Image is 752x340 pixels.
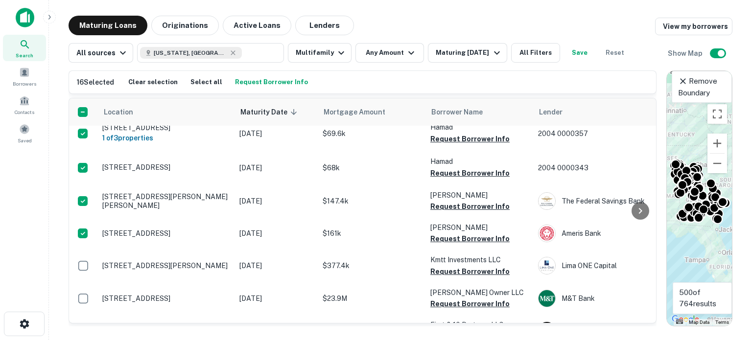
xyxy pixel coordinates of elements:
[430,266,510,277] button: Request Borrower Info
[323,293,421,304] p: $23.9M
[239,293,313,304] p: [DATE]
[102,229,230,238] p: [STREET_ADDRESS]
[295,16,354,35] button: Lenders
[239,128,313,139] p: [DATE]
[707,134,727,153] button: Zoom in
[425,98,533,126] th: Borrower Name
[436,47,502,59] div: Maturing [DATE]
[669,313,702,326] img: Google
[239,260,313,271] p: [DATE]
[239,196,313,206] p: [DATE]
[102,133,230,143] h6: 1 of 3 properties
[539,257,555,274] img: picture
[539,193,555,209] img: picture
[430,233,510,245] button: Request Borrower Info
[599,43,631,63] button: Reset
[538,322,685,340] div: First American Bank And Trust
[538,290,685,307] div: M&T Bank
[678,75,726,98] p: Remove Boundary
[102,294,230,303] p: [STREET_ADDRESS]
[539,106,563,118] span: Lender
[102,261,230,270] p: [STREET_ADDRESS][PERSON_NAME]
[16,51,33,59] span: Search
[355,43,424,63] button: Any Amount
[564,43,595,63] button: Save your search to get updates of matches that match your search criteria.
[69,16,147,35] button: Maturing Loans
[76,47,129,59] div: All sources
[668,48,704,59] h6: Show Map
[689,319,709,326] button: Map Data
[430,287,528,298] p: [PERSON_NAME] Owner LLC
[539,290,555,307] img: picture
[533,98,690,126] th: Lender
[511,43,560,63] button: All Filters
[3,120,46,146] a: Saved
[538,257,685,274] div: Lima ONE Capital
[3,63,46,90] a: Borrowers
[538,128,685,139] p: 2004 0000357
[703,262,752,309] iframe: Chat Widget
[239,162,313,173] p: [DATE]
[430,319,528,330] p: First & 10 Partners LLC
[102,163,230,172] p: [STREET_ADDRESS]
[239,228,313,239] p: [DATE]
[676,319,683,324] button: Keyboard shortcuts
[430,133,510,145] button: Request Borrower Info
[3,35,46,61] a: Search
[539,225,555,242] img: picture
[240,106,300,118] span: Maturity Date
[667,71,732,326] div: 0 0
[679,287,726,310] p: 500 of 764 results
[15,108,34,116] span: Contacts
[154,48,227,57] span: [US_STATE], [GEOGRAPHIC_DATA]
[324,106,398,118] span: Mortgage Amount
[323,162,421,173] p: $68k
[715,319,729,325] a: Terms (opens in new tab)
[707,154,727,173] button: Zoom out
[323,196,421,206] p: $147.4k
[103,106,133,118] span: Location
[538,192,685,210] div: The Federal Savings Bank
[430,156,528,167] p: Hamad
[102,123,230,132] p: [STREET_ADDRESS]
[16,8,34,27] img: capitalize-icon.png
[102,322,230,340] p: [STREET_ADDRESS][PERSON_NAME][PERSON_NAME]
[323,228,421,239] p: $161k
[428,43,507,63] button: Maturing [DATE]
[223,16,291,35] button: Active Loans
[77,77,114,88] h6: 16 Selected
[151,16,219,35] button: Originations
[430,190,528,201] p: [PERSON_NAME]
[430,298,510,310] button: Request Borrower Info
[655,18,732,35] a: View my borrowers
[126,75,180,90] button: Clear selection
[13,80,36,88] span: Borrowers
[707,104,727,124] button: Toggle fullscreen view
[430,167,510,179] button: Request Borrower Info
[669,313,702,326] a: Open this area in Google Maps (opens a new window)
[233,75,310,90] button: Request Borrower Info
[323,260,421,271] p: $377.4k
[288,43,352,63] button: Multifamily
[318,98,425,126] th: Mortgage Amount
[430,222,528,233] p: [PERSON_NAME]
[3,91,46,118] a: Contacts
[69,43,133,63] button: All sources
[430,201,510,212] button: Request Borrower Info
[430,122,528,133] p: Hamad
[538,225,685,242] div: Ameris Bank
[188,75,225,90] button: Select all
[18,136,32,144] span: Saved
[430,254,528,265] p: Kmtt Investments LLC
[102,192,230,210] p: [STREET_ADDRESS][PERSON_NAME][PERSON_NAME]
[97,98,235,126] th: Location
[235,98,318,126] th: Maturity Date
[323,128,421,139] p: $69.6k
[538,162,685,173] p: 2004 0000343
[431,106,483,118] span: Borrower Name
